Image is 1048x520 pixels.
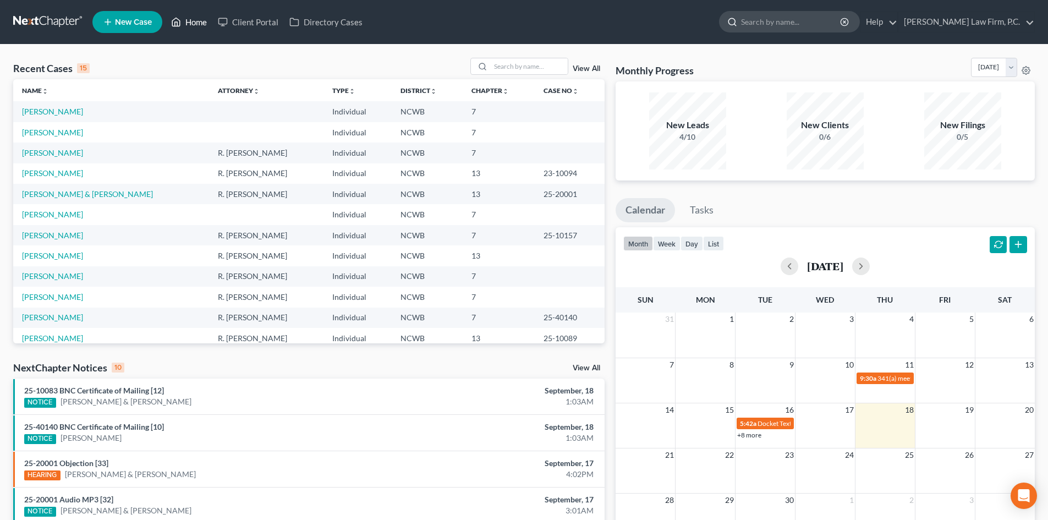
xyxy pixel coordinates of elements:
[218,86,260,95] a: Attorneyunfold_more
[741,12,842,32] input: Search by name...
[724,494,735,507] span: 29
[392,308,463,328] td: NCWB
[323,184,392,204] td: Individual
[939,295,951,304] span: Fri
[908,494,915,507] span: 2
[212,12,284,32] a: Client Portal
[616,198,675,222] a: Calendar
[844,358,855,371] span: 10
[24,398,56,408] div: NOTICE
[22,313,83,322] a: [PERSON_NAME]
[392,101,463,122] td: NCWB
[964,358,975,371] span: 12
[924,119,1001,132] div: New Filings
[877,295,893,304] span: Thu
[681,236,703,251] button: day
[904,448,915,462] span: 25
[323,266,392,287] td: Individual
[61,433,122,444] a: [PERSON_NAME]
[758,295,772,304] span: Tue
[740,419,756,428] span: 5:42a
[323,204,392,225] td: Individual
[788,313,795,326] span: 2
[664,403,675,417] span: 14
[61,396,191,407] a: [PERSON_NAME] & [PERSON_NAME]
[784,448,795,462] span: 23
[784,494,795,507] span: 30
[844,448,855,462] span: 24
[573,65,600,73] a: View All
[61,505,191,516] a: [PERSON_NAME] & [PERSON_NAME]
[860,12,897,32] a: Help
[998,295,1012,304] span: Sat
[209,225,323,245] td: R. [PERSON_NAME]
[209,143,323,163] td: R. [PERSON_NAME]
[22,210,83,219] a: [PERSON_NAME]
[22,189,153,199] a: [PERSON_NAME] & [PERSON_NAME]
[471,86,509,95] a: Chapterunfold_more
[209,245,323,266] td: R. [PERSON_NAME]
[680,198,723,222] a: Tasks
[411,469,594,480] div: 4:02PM
[392,328,463,348] td: NCWB
[728,313,735,326] span: 1
[502,88,509,95] i: unfold_more
[392,287,463,307] td: NCWB
[649,119,726,132] div: New Leads
[463,122,535,143] td: 7
[649,132,726,143] div: 4/10
[623,236,653,251] button: month
[22,231,83,240] a: [PERSON_NAME]
[253,88,260,95] i: unfold_more
[535,163,605,184] td: 23-10094
[807,260,843,272] h2: [DATE]
[24,507,56,517] div: NOTICE
[535,328,605,348] td: 25-10089
[848,494,855,507] span: 1
[22,271,83,281] a: [PERSON_NAME]
[1028,313,1035,326] span: 6
[573,364,600,372] a: View All
[411,422,594,433] div: September, 18
[737,431,761,439] a: +8 more
[653,236,681,251] button: week
[535,308,605,328] td: 25-40140
[411,433,594,444] div: 1:03AM
[463,163,535,184] td: 13
[22,333,83,343] a: [PERSON_NAME]
[392,266,463,287] td: NCWB
[968,494,975,507] span: 3
[724,448,735,462] span: 22
[112,363,124,373] div: 10
[42,88,48,95] i: unfold_more
[323,245,392,266] td: Individual
[332,86,355,95] a: Typeunfold_more
[392,204,463,225] td: NCWB
[392,122,463,143] td: NCWB
[784,403,795,417] span: 16
[22,107,83,116] a: [PERSON_NAME]
[904,403,915,417] span: 18
[392,245,463,266] td: NCWB
[1024,358,1035,371] span: 13
[209,266,323,287] td: R. [PERSON_NAME]
[22,128,83,137] a: [PERSON_NAME]
[788,358,795,371] span: 9
[908,313,915,326] span: 4
[616,64,694,77] h3: Monthly Progress
[209,163,323,184] td: R. [PERSON_NAME]
[724,403,735,417] span: 15
[964,448,975,462] span: 26
[13,361,124,374] div: NextChapter Notices
[411,385,594,396] div: September, 18
[787,119,864,132] div: New Clients
[964,403,975,417] span: 19
[860,374,876,382] span: 9:30a
[898,12,1034,32] a: [PERSON_NAME] Law Firm, P.C.
[392,163,463,184] td: NCWB
[463,184,535,204] td: 13
[22,168,83,178] a: [PERSON_NAME]
[1024,448,1035,462] span: 27
[696,295,715,304] span: Mon
[24,470,61,480] div: HEARING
